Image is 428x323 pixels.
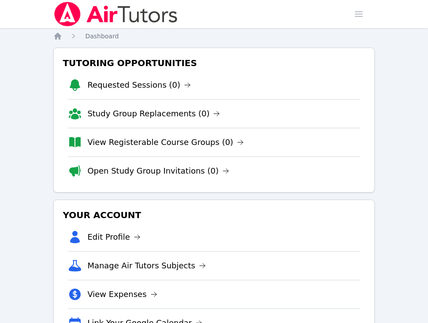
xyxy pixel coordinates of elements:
img: Air Tutors [53,2,178,26]
a: Study Group Replacements (0) [87,108,220,120]
a: Requested Sessions (0) [87,79,191,91]
a: Edit Profile [87,231,141,243]
h3: Tutoring Opportunities [61,55,367,71]
h3: Your Account [61,207,367,223]
a: Open Study Group Invitations (0) [87,165,229,177]
a: View Expenses [87,288,157,301]
span: Dashboard [85,33,119,40]
a: Manage Air Tutors Subjects [87,260,206,272]
nav: Breadcrumb [53,32,374,41]
a: Dashboard [85,32,119,41]
a: View Registerable Course Groups (0) [87,136,244,149]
